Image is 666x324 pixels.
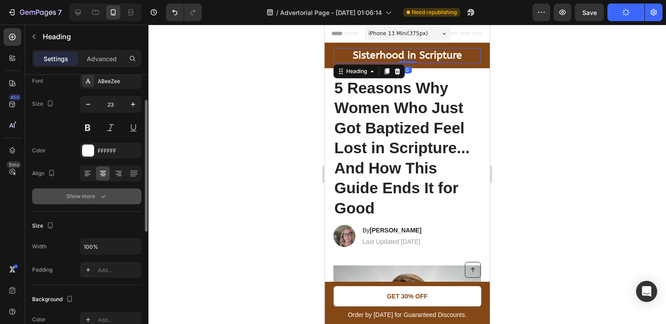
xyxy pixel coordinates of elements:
div: Beta [7,161,21,168]
button: Save [575,4,604,21]
div: Size [32,98,55,110]
div: Size [32,220,55,232]
p: Settings [44,54,68,63]
span: Advertorial Page - [DATE] 01:06:14 [280,8,382,17]
div: Add... [98,316,139,324]
div: Align [32,168,57,180]
div: Color [32,316,46,324]
button: 7 [4,4,66,21]
div: Padding [32,266,52,274]
div: Undo/Redo [166,4,202,21]
div: Background [32,294,75,306]
span: / [276,8,278,17]
p: 7 [58,7,62,18]
span: Need republishing [412,8,457,16]
button: Show more [32,188,141,204]
span: Save [582,9,597,16]
div: Add... [98,266,139,274]
p: Heading [43,31,138,42]
div: FFFFFF [98,147,139,155]
div: Font [32,77,43,85]
div: ABeeZee [98,77,139,85]
div: Color [32,147,46,155]
iframe: To enrich screen reader interactions, please activate Accessibility in Grammarly extension settings [325,25,490,324]
div: Show more [67,192,107,201]
p: Advanced [87,54,117,63]
input: Auto [80,239,141,254]
div: 450 [8,94,21,101]
div: Open Intercom Messenger [636,281,657,302]
div: Width [32,243,47,250]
